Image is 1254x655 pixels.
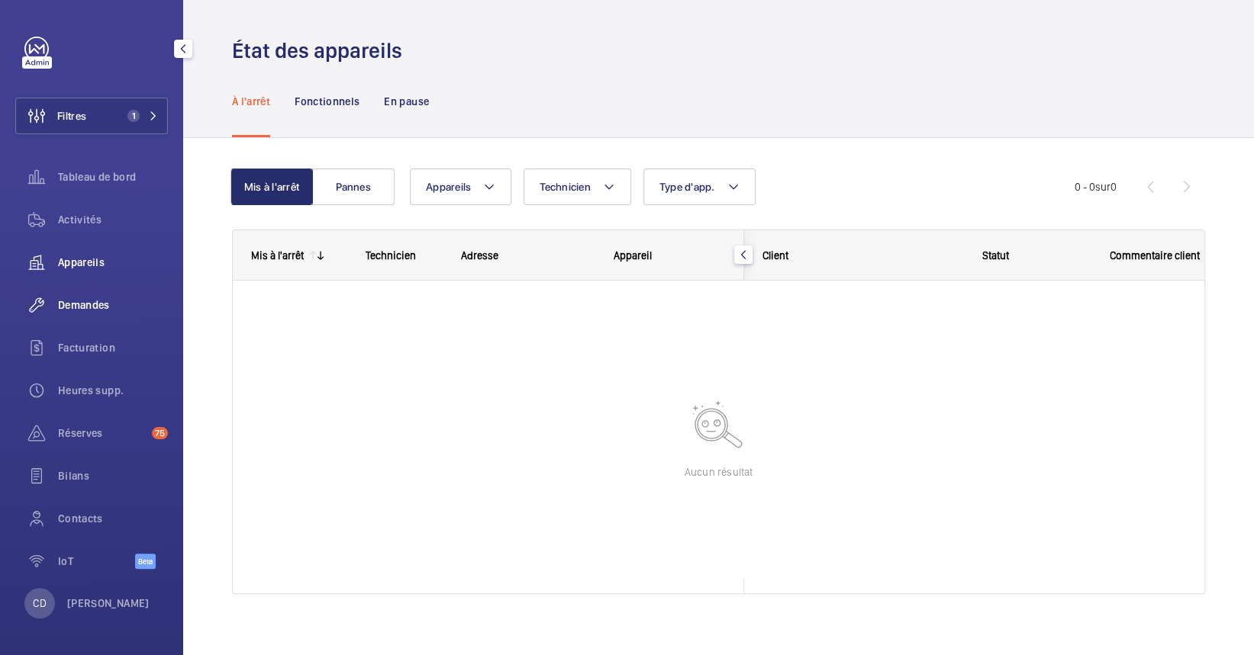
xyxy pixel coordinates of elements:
span: Client [762,249,788,262]
p: [PERSON_NAME] [67,596,150,611]
div: Mis à l'arrêt [251,249,304,262]
span: Appareils [426,181,471,193]
div: Appareil [614,249,726,262]
button: Technicien [524,169,631,205]
span: Réserves [58,425,146,441]
button: Filtres1 [15,98,168,134]
span: 1 [127,110,140,122]
span: Type d'app. [659,181,715,193]
span: Technicien [540,181,591,193]
span: Beta [135,554,156,569]
span: Heures supp. [58,383,168,398]
span: Activités [58,212,168,227]
span: IoT [58,554,135,569]
span: Tableau de bord [58,169,168,185]
span: Facturation [58,340,168,355]
span: Appareils [58,255,168,270]
span: 75 [152,427,168,439]
p: CD [33,596,46,611]
button: Appareils [410,169,511,205]
span: 0 - 0 0 [1075,181,1117,192]
p: Fonctionnels [295,94,359,109]
span: Technicien [366,249,416,262]
span: Commentaire client [1110,249,1200,262]
h1: État des appareils [232,37,411,65]
span: Statut [982,249,1009,262]
span: Demandes [58,297,168,313]
button: Pannes [312,169,395,205]
p: En pause [384,94,429,109]
p: À l'arrêt [232,94,270,109]
span: Adresse [461,249,498,262]
button: Mis à l'arrêt [230,169,313,205]
span: Filtres [57,108,86,124]
button: Type d'app. [643,169,756,205]
span: Contacts [58,511,168,526]
span: Bilans [58,468,168,483]
span: sur [1095,181,1111,193]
